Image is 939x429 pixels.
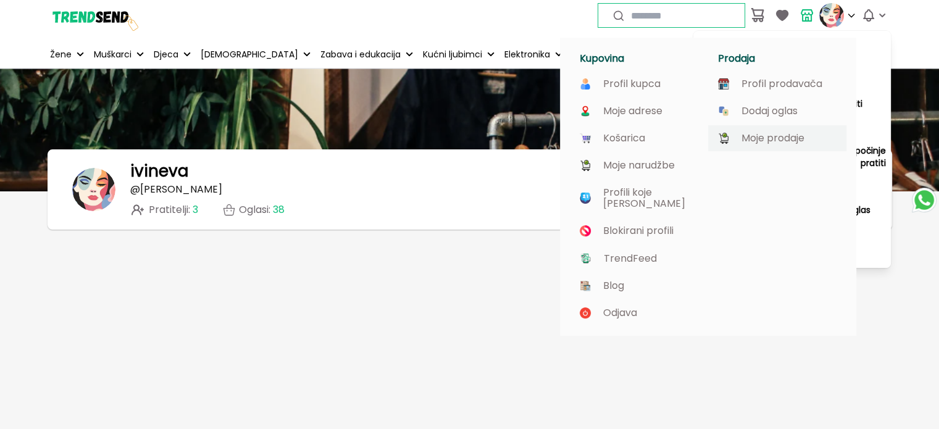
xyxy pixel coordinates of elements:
[94,48,131,61] p: Muškarci
[318,41,415,68] button: Zabava i edukacija
[48,41,86,68] button: Žene
[273,202,285,217] span: 38
[154,48,178,61] p: Djeca
[603,106,662,117] p: Moje adrese
[580,78,698,90] a: Profil kupca
[718,133,729,144] img: image
[580,52,703,65] h1: Kupovina
[580,106,591,117] img: image
[718,78,729,90] img: image
[604,253,657,264] p: TrendFeed
[741,106,798,117] p: Dodaj oglas
[580,133,591,144] img: image
[603,280,624,291] p: Blog
[502,41,565,68] button: Elektronika
[239,204,285,215] p: Oglasi :
[580,280,698,291] a: Blog
[580,193,591,204] img: image
[580,252,698,264] a: TrendFeed
[718,133,837,144] a: Moje prodaje
[149,204,198,215] span: Pratitelji :
[741,133,804,144] p: Moje prodaje
[603,187,698,209] p: Profili koje [PERSON_NAME]
[130,162,188,180] h1: ivineva
[580,187,698,209] a: Profili koje [PERSON_NAME]
[603,307,637,319] p: Odjava
[718,106,729,117] img: image
[603,225,674,236] p: Blokirani profili
[580,78,591,90] img: image
[741,78,822,90] p: Profil prodavača
[718,106,837,117] a: Dodaj oglas
[580,252,591,264] img: image
[603,78,661,90] p: Profil kupca
[198,41,313,68] button: [DEMOGRAPHIC_DATA]
[580,280,591,291] img: image
[151,41,193,68] button: Djeca
[580,225,591,236] img: image
[201,48,298,61] p: [DEMOGRAPHIC_DATA]
[130,184,222,195] p: @ [PERSON_NAME]
[580,307,591,319] img: image
[819,3,844,28] img: profile picture
[603,160,675,171] p: Moje narudžbe
[580,160,698,171] a: Moje narudžbe
[320,48,401,61] p: Zabava i edukacija
[423,48,482,61] p: Kućni ljubimci
[91,41,146,68] button: Muškarci
[72,168,115,211] img: banner
[580,133,698,144] a: Košarica
[504,48,550,61] p: Elektronika
[580,225,698,236] a: Blokirani profili
[50,48,72,61] p: Žene
[603,133,645,144] p: Košarica
[580,160,591,171] img: image
[420,41,497,68] button: Kućni ljubimci
[718,52,841,65] h1: Prodaja
[193,202,198,217] span: 3
[718,78,837,90] a: Profil prodavača
[580,106,698,117] a: Moje adrese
